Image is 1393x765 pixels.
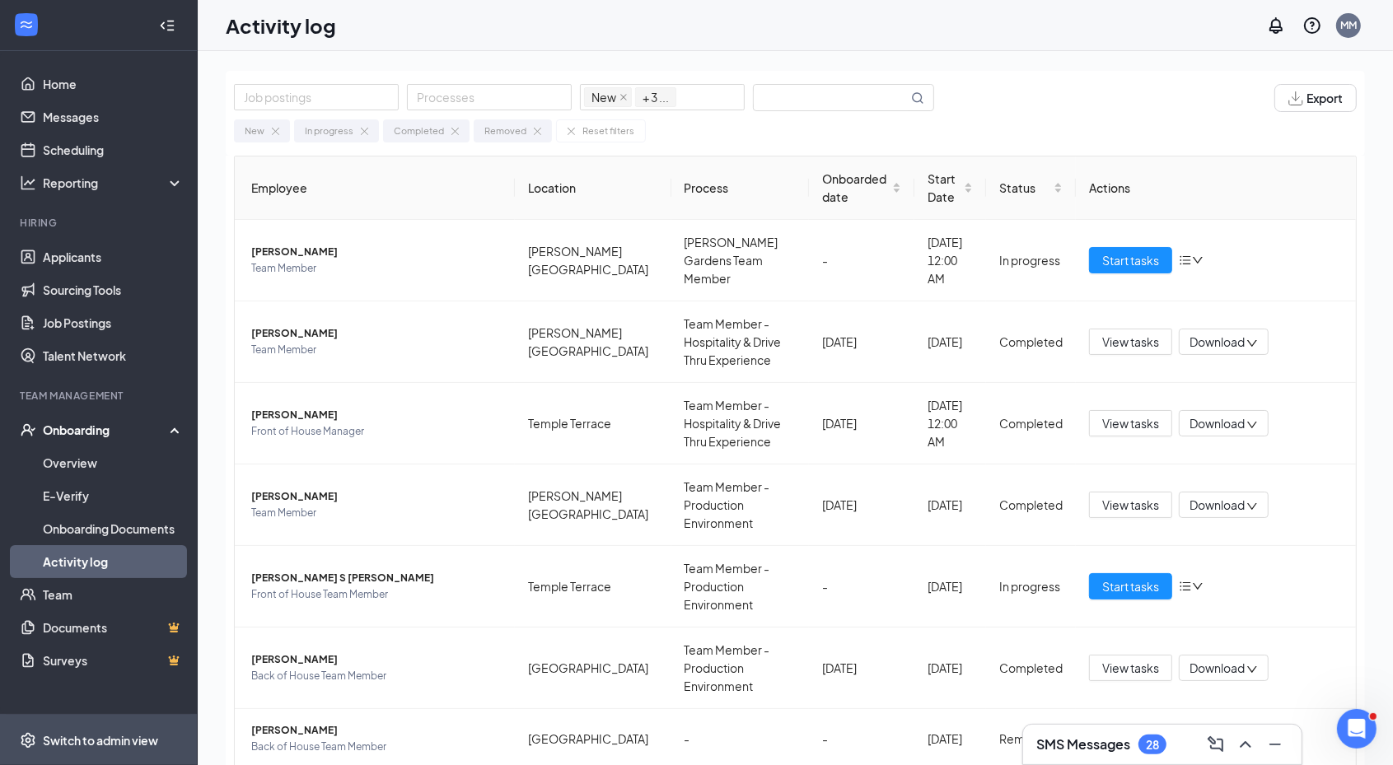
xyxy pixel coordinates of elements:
[822,577,901,595] div: -
[643,88,669,106] span: + 3 ...
[671,464,810,546] td: Team Member - Production Environment
[928,233,972,287] div: [DATE] 12:00 AM
[251,739,502,755] span: Back of House Team Member
[999,577,1063,595] div: In progress
[999,333,1063,351] div: Completed
[43,68,184,100] a: Home
[1102,251,1159,269] span: Start tasks
[999,496,1063,514] div: Completed
[1236,735,1255,754] svg: ChevronUp
[1146,738,1159,752] div: 28
[43,512,184,545] a: Onboarding Documents
[20,389,180,403] div: Team Management
[1266,16,1286,35] svg: Notifications
[1302,16,1322,35] svg: QuestionInfo
[251,423,502,440] span: Front of House Manager
[1102,659,1159,677] span: View tasks
[999,414,1063,432] div: Completed
[1190,415,1245,432] span: Download
[822,170,889,206] span: Onboarded date
[20,175,36,191] svg: Analysis
[235,156,515,220] th: Employee
[1307,92,1343,104] span: Export
[43,240,184,273] a: Applicants
[251,651,502,668] span: [PERSON_NAME]
[822,414,901,432] div: [DATE]
[43,339,184,372] a: Talent Network
[1262,731,1288,758] button: Minimize
[1102,414,1159,432] span: View tasks
[515,383,671,464] td: Temple Terrace
[251,325,502,342] span: [PERSON_NAME]
[999,251,1063,269] div: In progress
[1274,84,1357,112] button: Export
[18,16,35,33] svg: WorkstreamLogo
[1036,735,1130,753] h3: SMS Messages
[394,124,444,138] div: Completed
[582,124,634,138] div: Reset filters
[671,301,810,383] td: Team Member - Hospitality & Drive Thru Experience
[671,383,810,464] td: Team Member - Hospitality & Drive Thru Experience
[1246,664,1258,675] span: down
[671,546,810,627] td: Team Member - Production Environment
[43,306,184,339] a: Job Postings
[43,611,184,644] a: DocumentsCrown
[305,124,353,138] div: In progress
[251,570,502,586] span: [PERSON_NAME] S [PERSON_NAME]
[43,422,170,438] div: Onboarding
[1192,581,1204,592] span: down
[515,156,671,220] th: Location
[226,12,336,40] h1: Activity log
[928,577,972,595] div: [DATE]
[1206,735,1226,754] svg: ComposeMessage
[1089,247,1172,273] button: Start tasks
[822,659,901,677] div: [DATE]
[928,659,972,677] div: [DATE]
[584,87,632,107] span: New
[1246,501,1258,512] span: down
[999,179,1050,197] span: Status
[1190,660,1245,677] span: Download
[515,220,671,301] td: [PERSON_NAME][GEOGRAPHIC_DATA]
[515,301,671,383] td: [PERSON_NAME][GEOGRAPHIC_DATA]
[986,156,1076,220] th: Status
[43,100,184,133] a: Messages
[1246,338,1258,349] span: down
[20,216,180,230] div: Hiring
[245,124,264,138] div: New
[911,91,924,105] svg: MagnifyingGlass
[1337,709,1377,749] iframe: Intercom live chat
[1102,577,1159,595] span: Start tasks
[515,546,671,627] td: Temple Terrace
[914,156,985,220] th: Start Date
[20,422,36,438] svg: UserCheck
[1192,254,1204,266] span: down
[928,333,972,351] div: [DATE]
[809,156,914,220] th: Onboarded date
[1179,580,1192,593] span: bars
[635,87,676,107] span: + 3 ...
[43,175,185,191] div: Reporting
[251,244,502,260] span: [PERSON_NAME]
[1232,731,1259,758] button: ChevronUp
[1190,334,1245,351] span: Download
[671,220,810,301] td: [PERSON_NAME] Gardens Team Member
[251,505,502,521] span: Team Member
[671,156,810,220] th: Process
[1102,333,1159,351] span: View tasks
[1089,655,1172,681] button: View tasks
[1340,18,1357,32] div: MM
[484,124,526,138] div: Removed
[1089,410,1172,436] button: View tasks
[251,342,502,358] span: Team Member
[928,496,972,514] div: [DATE]
[1190,497,1245,514] span: Download
[515,627,671,709] td: [GEOGRAPHIC_DATA]
[1246,419,1258,431] span: down
[619,93,628,101] span: close
[43,545,184,578] a: Activity log
[251,260,502,277] span: Team Member
[1265,735,1285,754] svg: Minimize
[43,479,184,512] a: E-Verify
[251,586,502,603] span: Front of House Team Member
